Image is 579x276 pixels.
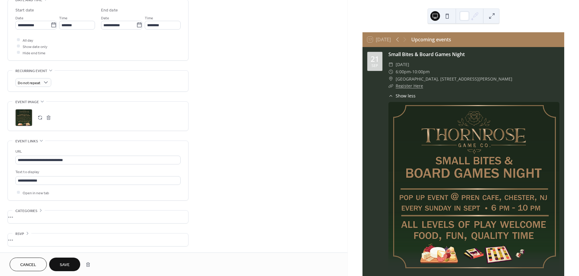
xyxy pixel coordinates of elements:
div: ​ [388,68,393,75]
span: All day [23,37,33,43]
div: Start date [15,7,34,14]
div: ​ [388,75,393,83]
div: Upcoming events [411,36,451,43]
div: ; [15,109,32,126]
span: Do not repeat [18,79,40,86]
span: Categories [15,208,37,214]
div: URL [15,148,179,155]
span: RSVP [15,231,24,237]
span: [DATE] [396,61,409,68]
div: ​ [388,93,393,99]
span: Save [60,262,70,268]
div: End date [101,7,118,14]
span: Show date only [23,43,47,50]
img: img_XfvHbJQM8bmCGPBcZoDwA.800px.png [388,102,559,272]
span: Event links [15,138,38,144]
div: ••• [8,211,188,223]
span: Cancel [20,262,36,268]
span: 6:00pm [396,68,411,75]
span: Time [59,15,68,21]
button: Save [49,258,80,271]
span: - [411,68,412,75]
span: Hide end time [23,50,46,56]
span: 10:00pm [412,68,430,75]
span: Recurring event [15,68,47,74]
span: Date [101,15,109,21]
span: Time [145,15,153,21]
a: Register Here [396,83,423,89]
button: ​Show less [388,93,416,99]
span: [GEOGRAPHIC_DATA], [STREET_ADDRESS][PERSON_NAME] [396,75,512,83]
div: ​ [388,61,393,68]
span: Open in new tab [23,190,49,196]
div: Sep [372,64,378,68]
span: Event image [15,99,39,105]
button: Cancel [10,258,47,271]
span: Date [15,15,24,21]
span: Show less [396,93,416,99]
div: ••• [8,233,188,246]
div: ​ [388,82,393,90]
a: Small Bites & Board Games Night [388,51,465,58]
div: Text to display [15,169,179,175]
div: 21 [371,55,379,63]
